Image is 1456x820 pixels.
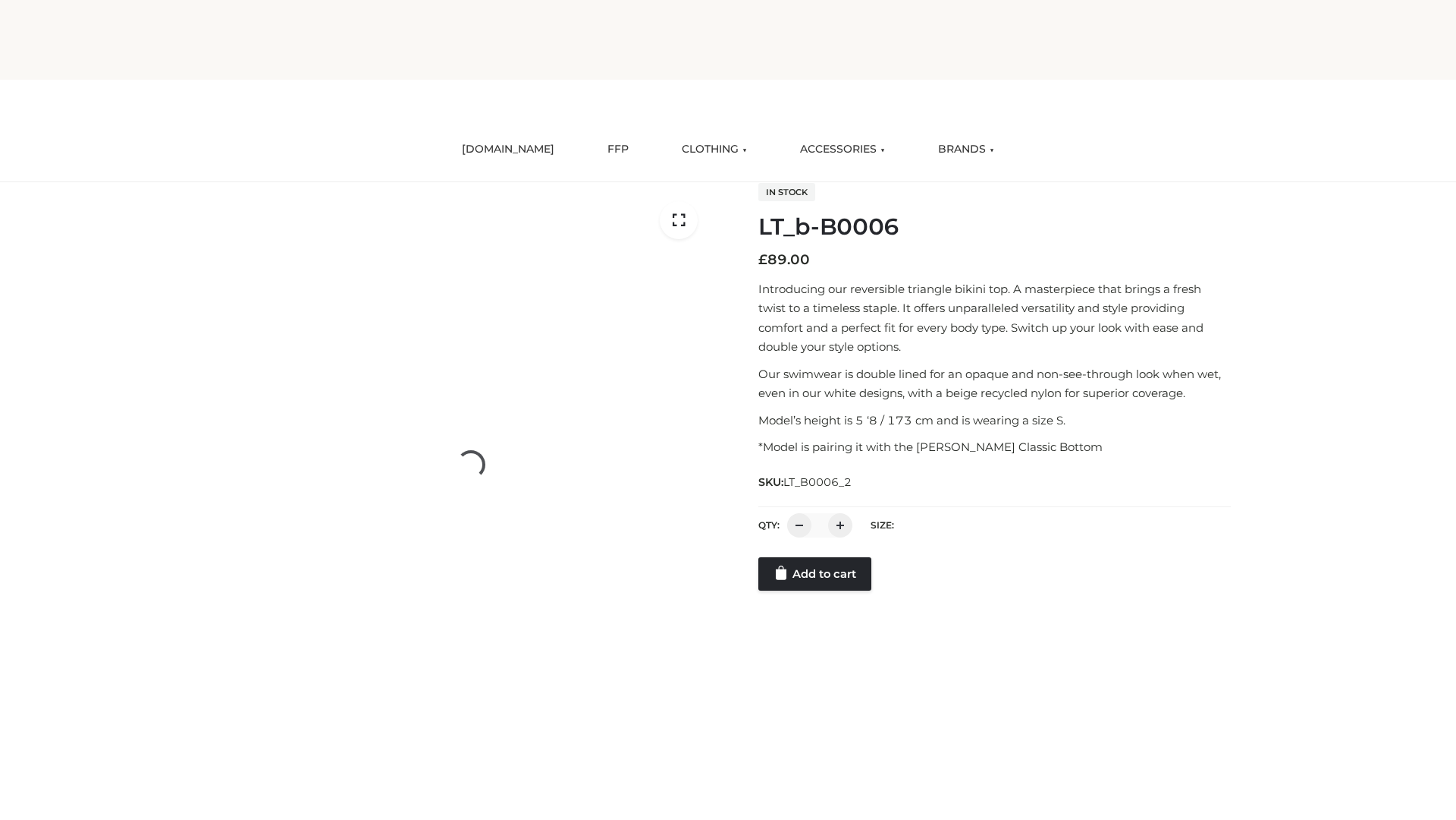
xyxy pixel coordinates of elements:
span: £ [758,251,767,268]
label: QTY: [758,519,780,531]
bdi: 89.00 [758,251,810,268]
a: CLOTHING [670,133,758,166]
a: [DOMAIN_NAME] [450,133,566,166]
span: LT_B0006_2 [783,475,852,489]
a: BRANDS [927,133,1006,166]
a: Add to cart [758,557,871,591]
label: Size: [871,519,894,531]
p: Model’s height is 5 ‘8 / 173 cm and is wearing a size S. [758,411,1231,430]
h1: LT_b-B0006 [758,213,1231,241]
a: FFP [596,133,640,166]
span: SKU: [758,473,853,491]
span: In stock [758,183,815,201]
p: *Model is pairing it with the [PERSON_NAME] Classic Bottom [758,437,1231,457]
p: Introducing our reversible triangle bikini top. A masterpiece that brings a fresh twist to a time... [758,279,1231,357]
a: ACCESSORIES [789,133,896,166]
p: Our swimwear is double lined for an opaque and non-see-through look when wet, even in our white d... [758,364,1231,403]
